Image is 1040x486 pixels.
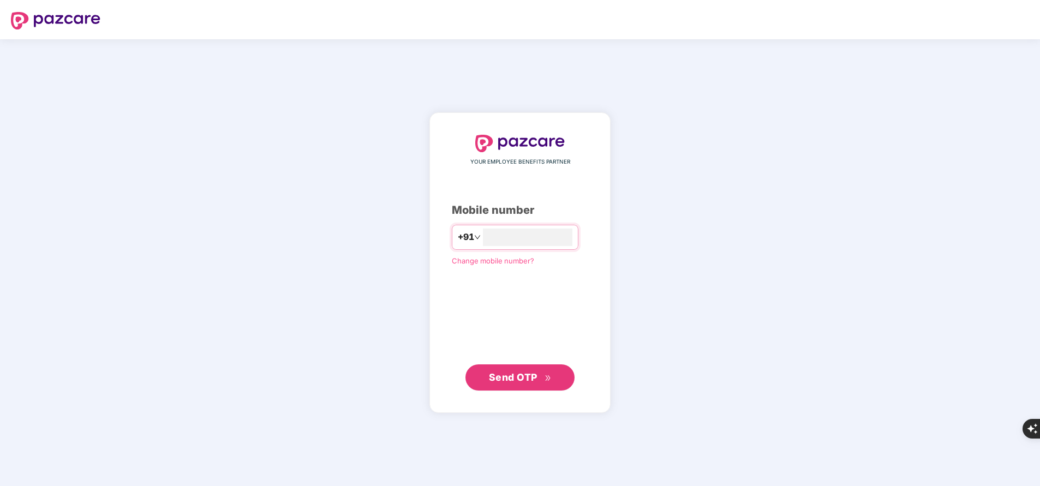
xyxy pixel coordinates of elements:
[458,230,474,244] span: +91
[470,158,570,166] span: YOUR EMPLOYEE BENEFITS PARTNER
[465,364,575,391] button: Send OTPdouble-right
[475,135,565,152] img: logo
[545,375,552,382] span: double-right
[11,12,100,29] img: logo
[452,202,588,219] div: Mobile number
[474,234,481,241] span: down
[452,256,534,265] a: Change mobile number?
[489,371,537,383] span: Send OTP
